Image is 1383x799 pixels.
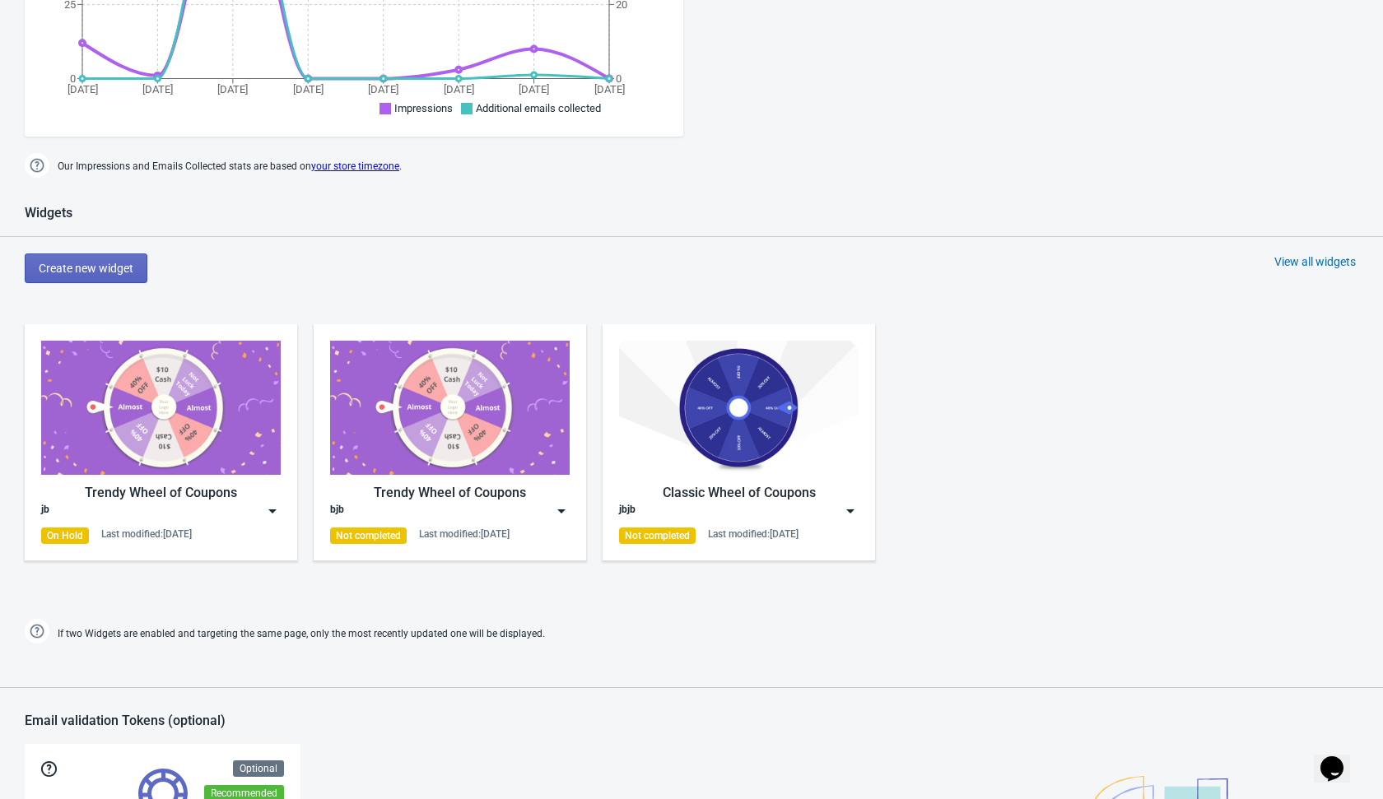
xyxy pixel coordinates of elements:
div: Trendy Wheel of Coupons [41,483,281,503]
tspan: [DATE] [293,83,324,95]
img: help.png [25,619,49,643]
tspan: [DATE] [142,83,173,95]
div: Classic Wheel of Coupons [619,483,859,503]
div: Not completed [330,527,407,544]
div: Optional [233,760,284,777]
img: help.png [25,153,49,178]
tspan: 0 [70,72,76,85]
div: View all widgets [1274,253,1356,270]
span: Impressions [394,102,453,114]
img: trendy_game.png [41,341,281,475]
tspan: [DATE] [594,83,625,95]
div: bjb [330,503,344,519]
img: dropdown.png [264,503,281,519]
tspan: 0 [616,72,622,85]
div: jb [41,503,49,519]
div: Trendy Wheel of Coupons [330,483,570,503]
img: trendy_game.png [330,341,570,475]
tspan: [DATE] [519,83,549,95]
span: Create new widget [39,262,133,275]
div: Last modified: [DATE] [708,527,799,541]
tspan: [DATE] [68,83,98,95]
iframe: chat widget [1314,733,1367,783]
div: Not completed [619,527,696,544]
button: Create new widget [25,253,147,283]
tspan: [DATE] [217,83,248,95]
div: Last modified: [DATE] [419,527,510,541]
tspan: [DATE] [368,83,398,95]
span: Additional emails collected [476,102,601,114]
img: dropdown.png [553,503,570,519]
a: your store timezone [311,160,399,172]
div: jbjb [619,503,636,519]
div: On Hold [41,527,89,544]
span: If two Widgets are enabled and targeting the same page, only the most recently updated one will b... [58,620,545,648]
tspan: [DATE] [444,83,474,95]
img: dropdown.png [842,503,859,519]
img: classic_game.jpg [619,341,859,475]
div: Last modified: [DATE] [101,527,192,541]
span: Our Impressions and Emails Collected stats are based on . [58,153,402,180]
